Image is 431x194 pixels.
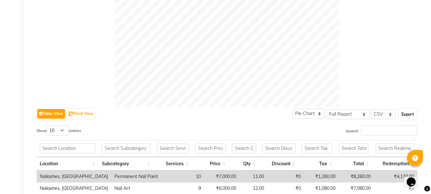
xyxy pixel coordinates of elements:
label: Show entries [37,126,81,136]
input: Search: [361,126,417,136]
th: Total: activate to sort column ascending [336,157,372,171]
label: Search: [346,126,417,136]
th: Redemption: activate to sort column ascending [372,157,417,171]
button: Export [399,109,417,120]
th: Discount: activate to sort column ascending [259,157,298,171]
td: ₹4,130.00 [374,171,417,182]
th: Location: activate to sort column ascending [37,157,99,171]
select: Showentries [46,126,69,136]
img: pivot.png [69,112,73,116]
td: 11.00 [239,171,267,182]
input: Search Discount [262,144,295,153]
th: Services: activate to sort column ascending [153,157,192,171]
td: ₹0 [267,171,304,182]
button: Pivot View [67,109,95,119]
td: Permanent Nail Paint [111,171,168,182]
input: Search Total [339,144,369,153]
input: Search Tax [302,144,332,153]
th: Qty: activate to sort column ascending [229,157,259,171]
input: Search Price [195,144,226,153]
input: Search Qty [232,144,256,153]
input: Search Services [157,144,189,153]
button: Table View [37,109,65,119]
input: Search Subcategory [102,144,150,153]
th: Price: activate to sort column ascending [192,157,229,171]
td: 10 [168,171,204,182]
input: Search Redemption [376,144,414,153]
td: Nailashes, [GEOGRAPHIC_DATA] [37,171,111,182]
input: Search Location [40,144,95,153]
th: Tax: activate to sort column ascending [299,157,336,171]
iframe: chat widget [404,168,425,188]
th: Subcategory: activate to sort column ascending [99,157,153,171]
td: ₹1,260.00 [304,171,339,182]
td: ₹7,000.00 [204,171,239,182]
td: ₹8,260.00 [339,171,374,182]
